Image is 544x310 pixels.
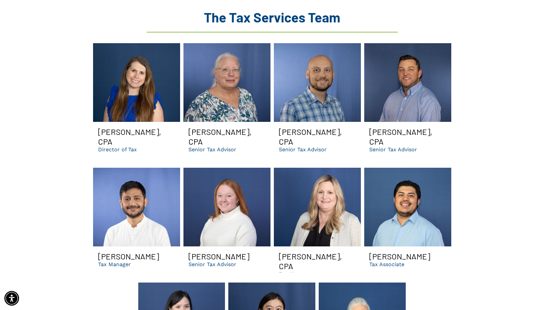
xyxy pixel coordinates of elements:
[188,261,236,267] p: Senior Tax Advisor
[279,127,356,146] h3: [PERSON_NAME], CPA
[369,146,417,153] p: Senior Tax Advisor
[188,251,249,261] h3: [PERSON_NAME]
[204,9,340,25] span: The Tax Services Team
[279,251,356,271] h3: [PERSON_NAME], CPA
[369,127,446,146] h3: [PERSON_NAME], CPA
[4,291,19,306] div: Accessibility Menu
[279,146,327,153] p: Senior Tax Advisor
[369,251,430,261] h3: [PERSON_NAME]
[274,168,361,246] a: Dental CPA Libby Smiling | Best accountants for DSOs and tax services
[183,43,270,122] a: Jamie smiling | Dental CPA firm in GA for bookkeeping, managerial accounting, taxes
[188,146,236,153] p: Senior Tax Advisor
[93,43,180,122] a: Michelle Smiling | Dental CPA and accounting consultants in GA
[98,127,175,146] h3: [PERSON_NAME], CPA
[98,251,159,261] h3: [PERSON_NAME]
[98,146,137,153] p: Director of Tax
[188,127,265,146] h3: [PERSON_NAME], CPA
[279,271,312,277] p: Tax Manager
[93,168,180,246] a: Gopal CPA smiling | Best dental support organization and accounting firm in GA
[369,261,404,267] p: Tax Associate
[98,261,131,267] p: Tax Manager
